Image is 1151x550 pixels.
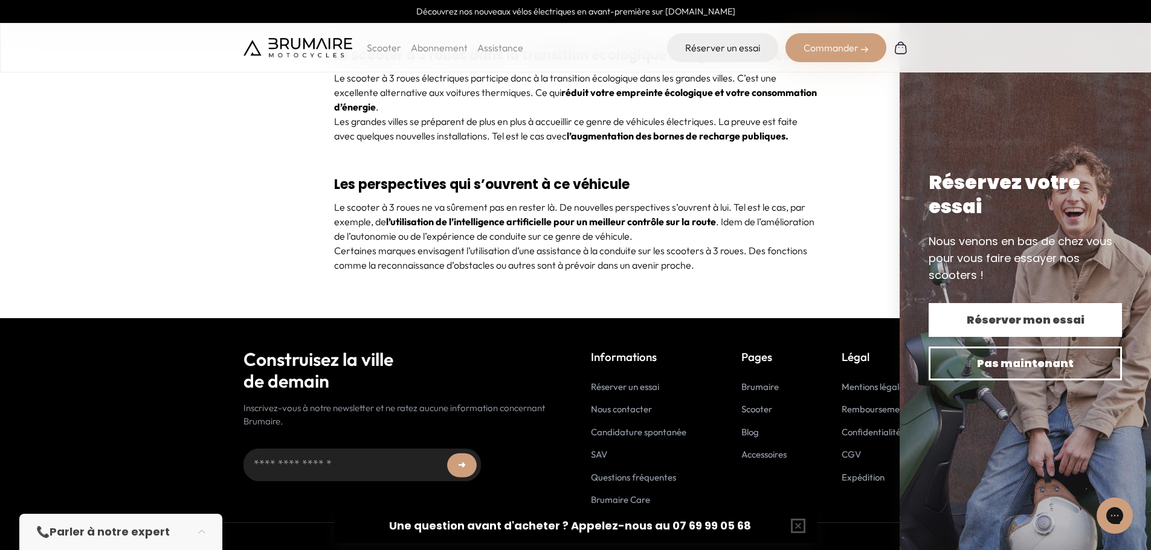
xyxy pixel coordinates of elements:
a: Blog [741,426,759,438]
p: Informations [591,348,686,365]
a: Scooter [741,403,772,415]
p: Le scooter à 3 roues ne va sûrement pas en rester là. De nouvelles perspectives s’ouvrent à lui. ... [334,200,817,243]
p: Pages [741,348,787,365]
img: right-arrow-2.png [861,46,868,53]
button: ➜ [447,453,477,478]
p: Certaines marques envisagent l’utilisation d’une assistance à la conduite sur les scooters à 3 ro... [334,243,817,272]
img: Panier [894,40,908,55]
a: Remboursement [842,403,908,415]
a: Réserver un essai [591,381,659,392]
p: Inscrivez-vous à notre newsletter et ne ratez aucune information concernant Brumaire. [243,401,561,429]
a: Mentions légales [842,381,908,392]
a: CGV [842,449,861,460]
p: Les grandes villes se préparent de plus en plus à accueillir ce genre de véhicules électriques. L... [334,114,817,143]
h2: Construisez la ville de demain [243,348,561,392]
a: Questions fréquentes [591,472,676,483]
a: Réserver un essai [667,33,778,62]
a: Brumaire Care [591,494,650,505]
a: Accessoires [741,449,787,460]
p: Légal [842,348,908,365]
a: Candidature spontanée [591,426,686,438]
input: Adresse email... [243,449,481,481]
a: Brumaire [741,381,779,392]
a: SAV [591,449,607,460]
a: Expédition [842,472,885,483]
a: Assistance [477,42,523,54]
strong: Les perspectives qui s’ouvrent à ce véhicule [334,175,630,194]
a: Nous contacter [591,403,652,415]
iframe: Gorgias live chat messenger [1091,493,1139,538]
strong: l’utilisation de l’intelligence artificielle pour un meilleur contrôle sur la route [386,216,716,228]
p: Le scooter à 3 roues électriques participe donc à la transition écologique dans les grandes ville... [334,71,817,114]
strong: l’augmentation des bornes de recharge publiques. [567,130,788,142]
p: Scooter [367,40,401,55]
div: Commander [785,33,886,62]
a: Abonnement [411,42,468,54]
a: Confidentialité [842,426,901,438]
strong: réduit votre empreinte écologique et votre consommation d’énergie [334,86,817,113]
img: Brumaire Motocycles [243,38,352,57]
